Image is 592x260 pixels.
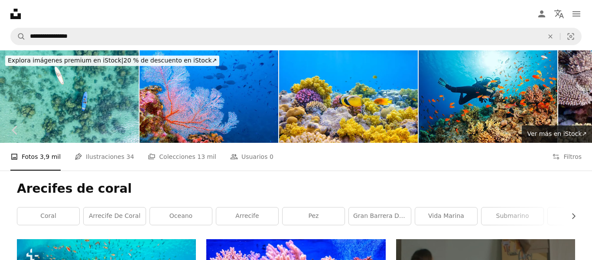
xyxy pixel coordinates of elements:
img: Reef Scene [140,50,278,143]
a: Ilustraciones 34 [75,143,134,171]
form: Encuentra imágenes en todo el sitio [10,28,582,45]
h1: Arecifes de coral [17,181,575,197]
a: Ver más en iStock↗ [522,125,592,143]
span: Ver más en iStock ↗ [527,130,587,137]
a: Vida marina [415,207,477,225]
button: Búsqueda visual [560,28,581,45]
span: 34 [126,152,134,161]
a: Oceano [150,207,212,225]
a: pez [283,207,345,225]
button: Buscar en Unsplash [11,28,26,45]
a: submarino [481,207,543,225]
button: Borrar [541,28,560,45]
a: Colecciones 13 mil [148,143,216,171]
span: 20 % de descuento en iStock ↗ [8,57,217,64]
a: Gran Barrera de Coral [349,207,411,225]
a: arrecife de coral [84,207,146,225]
button: Menú [568,5,585,23]
span: 0 [270,152,273,161]
a: Siguiente [562,89,592,172]
img: Vida marina en un hermoso arrecife de coral con pez mariposa de cola negra (Chaetodon austriacus)... [279,50,418,143]
img: Underwater buceador explore arrecife de Coral del mar y disfrute de la vida [419,50,557,143]
a: coral [17,207,79,225]
a: Iniciar sesión / Registrarse [533,5,550,23]
a: Inicio — Unsplash [10,9,21,19]
span: 13 mil [197,152,216,161]
button: Filtros [552,143,582,171]
a: Usuarios 0 [230,143,273,171]
button: desplazar lista a la derecha [566,207,575,225]
a: arrecife [216,207,278,225]
button: Idioma [550,5,568,23]
span: Explora imágenes premium en iStock | [8,57,124,64]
